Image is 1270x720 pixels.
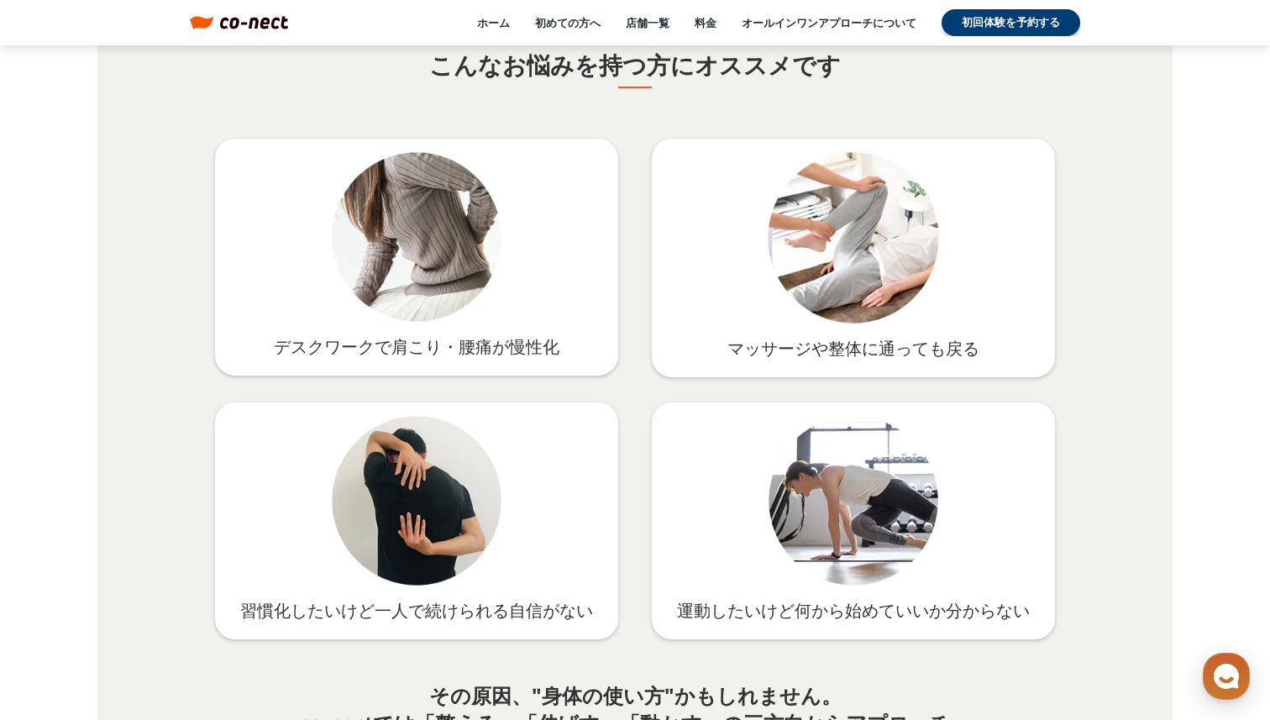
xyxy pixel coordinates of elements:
[942,9,1080,36] a: 初回体験を予約する
[43,558,73,571] span: ホーム
[626,15,669,30] a: 店舗一覧
[111,533,217,575] a: チャット
[669,337,1038,360] p: マッサージや整体に通っても戻る
[535,15,601,30] a: 初めての方へ
[217,533,323,575] a: 設定
[477,15,510,30] a: ホーム
[232,599,601,623] p: 習慣化したいけど一人で続けられる自信がない
[232,335,601,359] p: デスクワークで肩こり・腰痛が慢性化
[260,558,280,571] span: 設定
[5,533,111,575] a: ホーム
[144,559,184,572] span: チャット
[695,15,716,30] a: 料金
[429,49,841,81] h2: こんなお悩みを持つ方にオススメです
[742,15,916,30] a: オールインワンアプローチについて
[669,599,1038,623] p: 運動したいけど何から始めていいか分からない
